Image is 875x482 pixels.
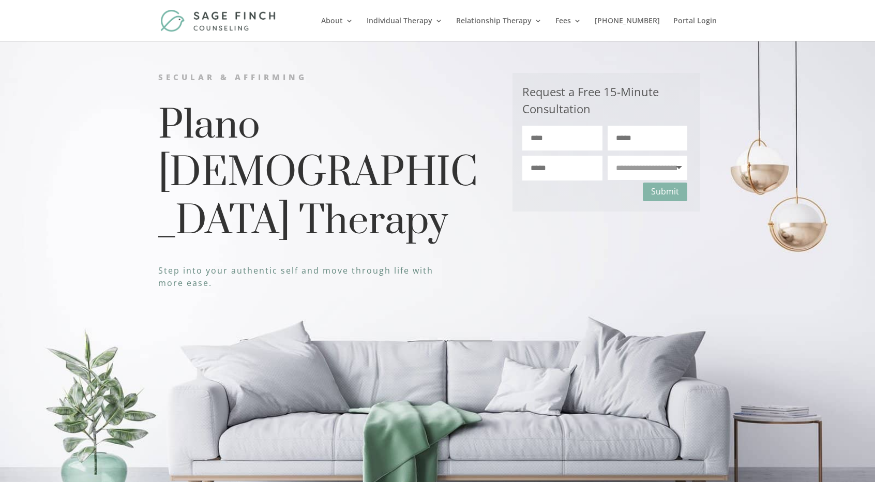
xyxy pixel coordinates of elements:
button: Submit [643,183,687,202]
a: About [321,17,353,41]
h3: Request a Free 15-Minute Consultation [522,83,688,126]
a: [PHONE_NUMBER] [595,17,660,41]
h6: Secular & Affirming [158,72,481,88]
a: Fees [555,17,581,41]
a: Relationship Therapy [456,17,542,41]
img: Sage Finch Counseling | LGBTQ+ Therapy in Plano [160,9,278,32]
a: Individual Therapy [367,17,443,41]
h1: Plano [DEMOGRAPHIC_DATA] Therapy [158,102,481,251]
h3: Step into your authentic self and move through life with more ease. [158,264,447,294]
a: Portal Login [673,17,717,41]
